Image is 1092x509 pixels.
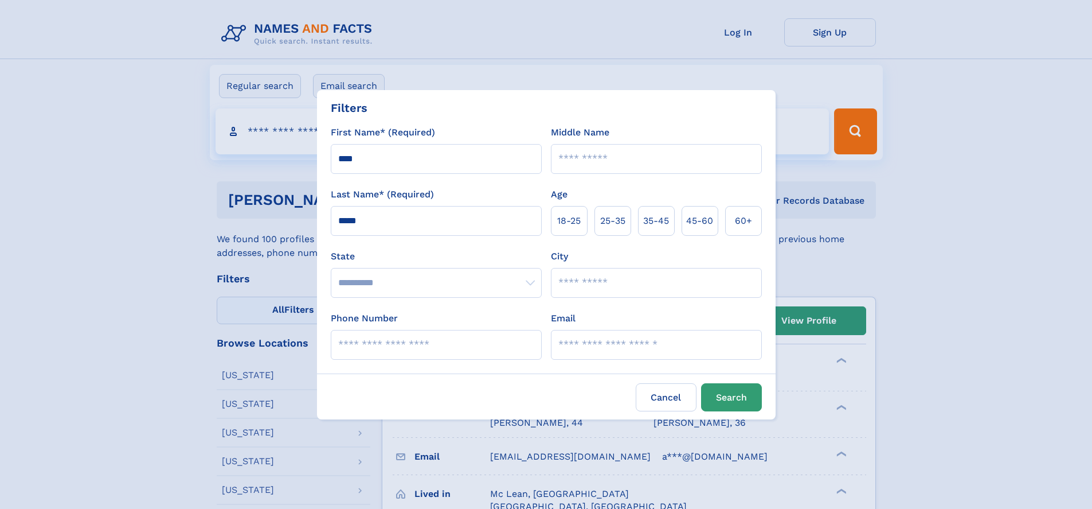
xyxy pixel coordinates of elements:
[331,250,542,263] label: State
[551,250,568,263] label: City
[701,383,762,411] button: Search
[331,188,434,201] label: Last Name* (Required)
[331,126,435,139] label: First Name* (Required)
[551,188,567,201] label: Age
[600,214,625,228] span: 25‑35
[636,383,696,411] label: Cancel
[557,214,581,228] span: 18‑25
[643,214,669,228] span: 35‑45
[551,126,609,139] label: Middle Name
[331,312,398,325] label: Phone Number
[735,214,752,228] span: 60+
[686,214,713,228] span: 45‑60
[331,99,367,116] div: Filters
[551,312,576,325] label: Email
